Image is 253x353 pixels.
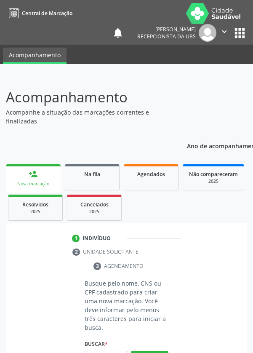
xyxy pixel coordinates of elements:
button: apps [232,26,247,40]
div: Indivíduo [83,235,111,242]
a: Acompanhamento [3,48,67,64]
button:  [216,24,232,42]
span: Agendados [137,171,165,178]
div: 1 [72,235,80,242]
div: Nova marcação [12,181,55,187]
button: notifications [112,27,124,39]
span: Não compareceram [189,171,238,178]
span: Recepcionista da UBS [137,33,196,40]
a: Central de Marcação [6,6,72,20]
i:  [220,27,229,36]
p: Busque pelo nome, CNS ou CPF cadastrado para criar uma nova marcação. Você deve informar pelo men... [85,279,168,332]
span: Central de Marcação [22,10,72,17]
span: Resolvidos [22,201,48,208]
div: 2025 [14,209,56,215]
p: Acompanhamento [6,87,175,108]
img: img [199,24,216,42]
div: 2025 [73,209,115,215]
span: Na fila [84,171,100,178]
div: [PERSON_NAME] [137,26,196,33]
label: Buscar [85,338,108,351]
span: Cancelados [80,201,109,208]
p: Acompanhe a situação das marcações correntes e finalizadas [6,108,175,126]
div: 2025 [189,178,238,185]
div: person_add [29,169,38,179]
